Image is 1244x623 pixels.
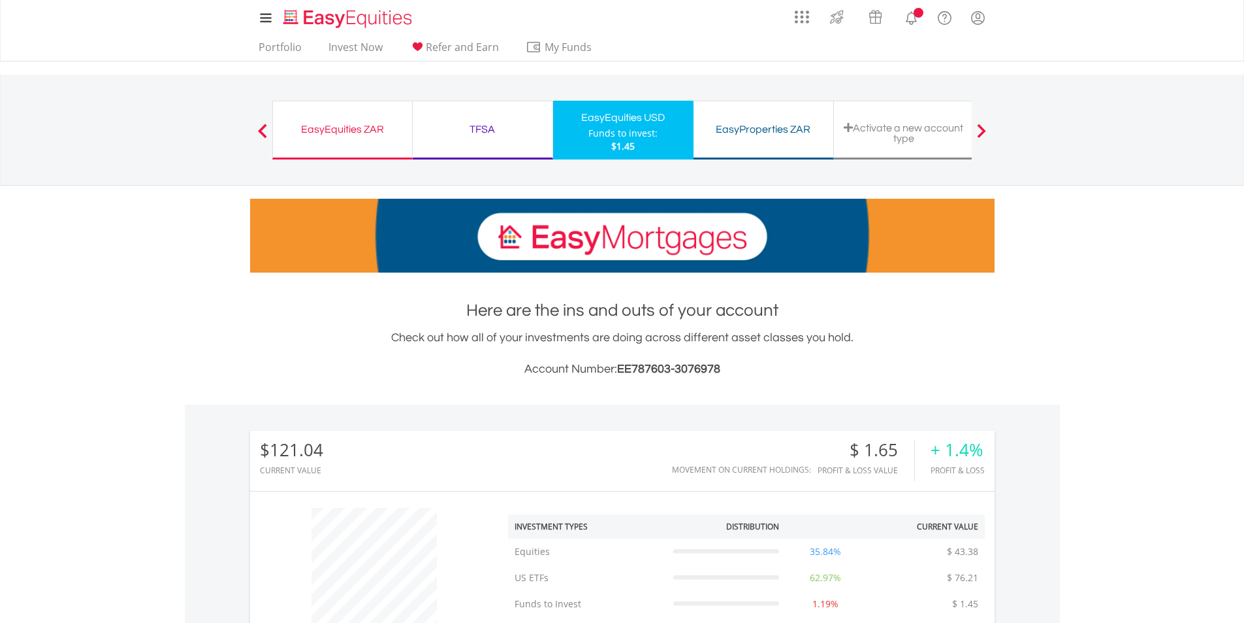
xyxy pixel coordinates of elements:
[617,363,720,375] span: EE787603-3076978
[404,41,504,61] a: Refer and Earn
[726,521,779,532] div: Distribution
[701,120,825,139] div: EasyProperties ZAR
[281,8,417,29] img: EasyEquities_Logo.png
[260,466,323,475] div: CURRENT VALUE
[672,465,811,474] div: Movement on Current Holdings:
[786,565,865,591] td: 62.97%
[865,514,985,539] th: Current Value
[931,441,985,460] div: + 1.4%
[588,127,658,140] div: Funds to invest:
[895,3,928,29] a: Notifications
[946,591,985,617] td: $ 1.45
[508,565,667,591] td: US ETFs
[421,120,545,139] div: TFSA
[961,3,995,32] a: My Profile
[508,591,667,617] td: Funds to Invest
[561,109,686,127] div: EasyEquities USD
[260,441,323,460] div: $121.04
[250,360,995,379] h3: Account Number:
[786,539,865,565] td: 35.84%
[818,466,914,475] div: Profit & Loss Value
[526,39,611,56] span: My Funds
[250,299,995,322] h1: Here are the ins and outs of your account
[278,3,417,29] a: Home page
[795,10,809,24] img: grid-menu-icon.svg
[426,40,499,54] span: Refer and Earn
[856,3,895,27] a: Vouchers
[931,466,985,475] div: Profit & Loss
[928,3,961,29] a: FAQ's and Support
[250,329,995,379] div: Check out how all of your investments are doing across different asset classes you hold.
[611,140,635,152] span: $1.45
[818,441,914,460] div: $ 1.65
[508,539,667,565] td: Equities
[786,3,818,24] a: AppsGrid
[250,199,995,273] img: EasyMortage Promotion Banner
[786,591,865,617] td: 1.19%
[865,7,886,27] img: vouchers-v2.svg
[508,514,667,539] th: Investment Types
[253,41,307,61] a: Portfolio
[826,7,848,27] img: thrive-v2.svg
[281,120,404,139] div: EasyEquities ZAR
[940,565,985,591] td: $ 76.21
[323,41,388,61] a: Invest Now
[940,539,985,565] td: $ 43.38
[842,122,966,144] div: Activate a new account type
